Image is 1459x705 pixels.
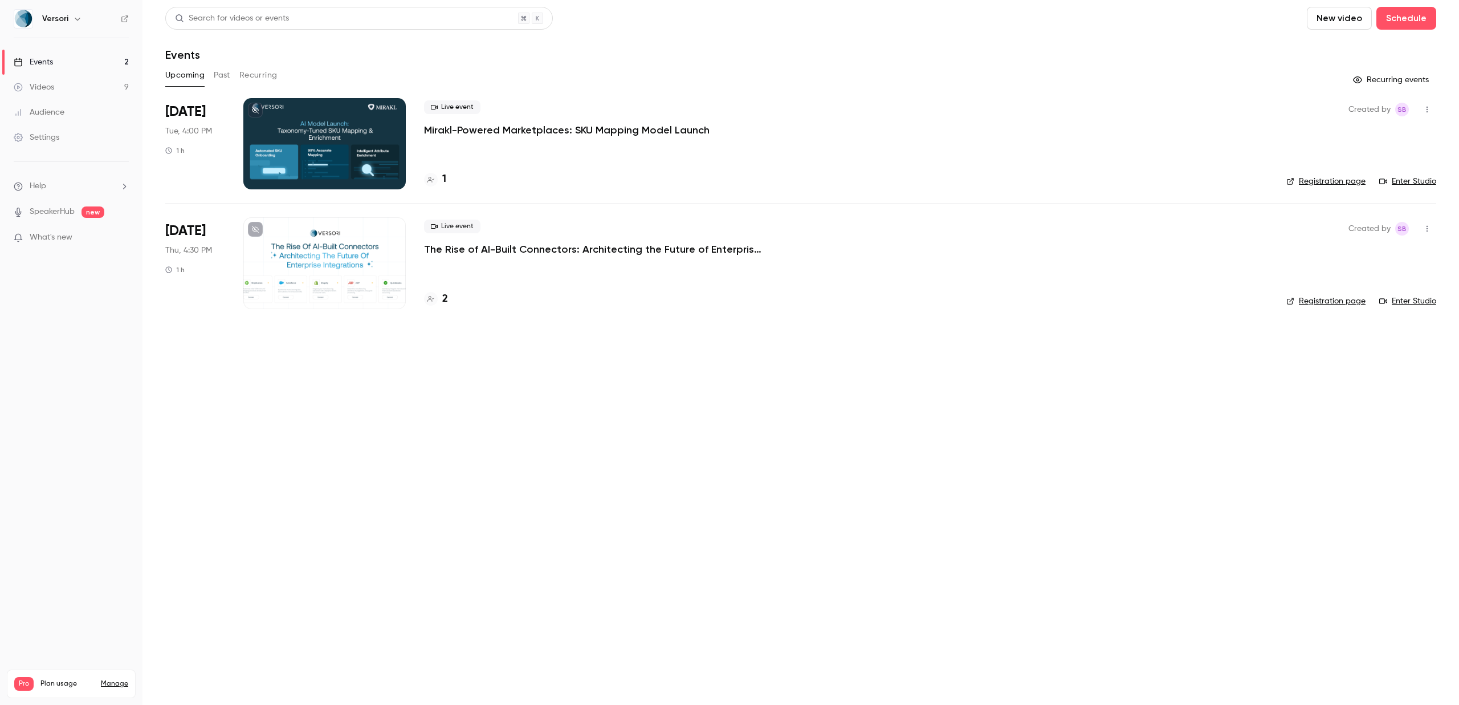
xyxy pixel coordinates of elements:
a: Mirakl-Powered Marketplaces: SKU Mapping Model Launch [424,123,710,137]
a: The Rise of AI-Built Connectors: Architecting the Future of Enterprise Integration [424,242,766,256]
div: Events [14,56,53,68]
span: Thu, 4:30 PM [165,245,212,256]
div: Videos [14,82,54,93]
span: Pro [14,677,34,691]
button: Upcoming [165,66,205,84]
span: Live event [424,100,480,114]
button: Schedule [1376,7,1436,30]
h4: 1 [442,172,446,187]
img: Versori [14,10,32,28]
div: Audience [14,107,64,118]
span: Created by [1348,222,1391,236]
span: [DATE] [165,103,206,121]
span: [DATE] [165,222,206,240]
a: Enter Studio [1379,176,1436,187]
span: What's new [30,232,72,244]
span: Sophie Burgess [1395,222,1409,236]
span: Live event [424,220,480,233]
button: Recurring [239,66,278,84]
div: Oct 2 Thu, 4:30 PM (Europe/London) [165,217,225,309]
li: help-dropdown-opener [14,180,129,192]
a: Registration page [1286,176,1366,187]
div: 1 h [165,146,185,155]
span: Help [30,180,46,192]
button: New video [1307,7,1372,30]
a: Registration page [1286,295,1366,307]
div: 1 h [165,265,185,274]
h4: 2 [442,291,448,307]
button: Past [214,66,230,84]
span: new [81,206,104,218]
button: Recurring events [1348,71,1436,89]
div: Sep 30 Tue, 4:00 PM (Europe/London) [165,98,225,189]
div: Settings [14,132,59,143]
a: 2 [424,291,448,307]
span: Plan usage [40,679,94,688]
a: Enter Studio [1379,295,1436,307]
span: Sophie Burgess [1395,103,1409,116]
a: SpeakerHub [30,206,75,218]
div: Search for videos or events [175,13,289,25]
span: Tue, 4:00 PM [165,125,212,137]
a: Manage [101,679,128,688]
a: 1 [424,172,446,187]
span: SB [1397,103,1407,116]
h1: Events [165,48,200,62]
span: SB [1397,222,1407,236]
span: Created by [1348,103,1391,116]
iframe: Noticeable Trigger [115,233,129,243]
h6: Versori [42,13,68,25]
